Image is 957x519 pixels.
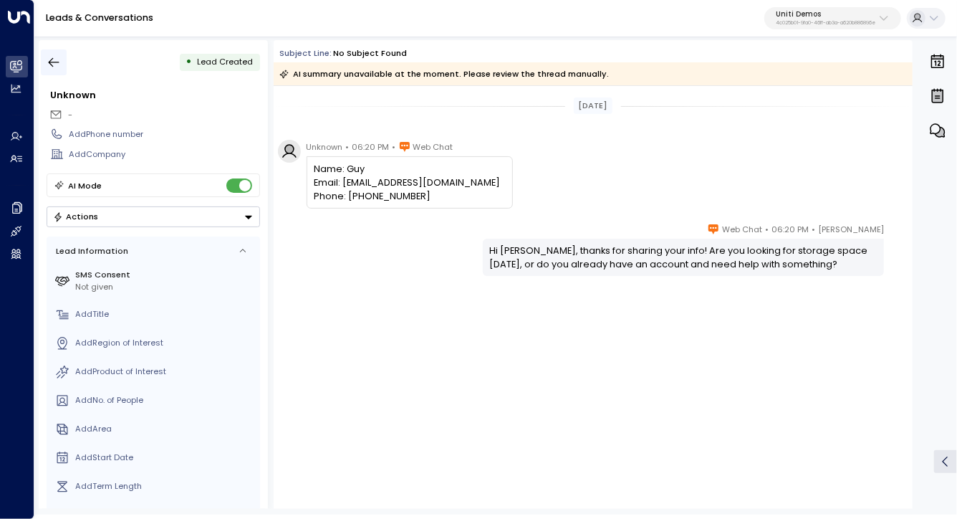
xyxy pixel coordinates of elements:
[50,88,259,102] div: Unknown
[279,47,332,59] span: Subject Line:
[346,140,350,154] span: •
[75,394,255,406] div: AddNo. of People
[75,423,255,435] div: AddArea
[69,128,259,141] div: AddPhone number
[490,244,877,271] div: Hi [PERSON_NAME], thanks for sharing your info! Are you looking for storage space [DATE], or do y...
[47,206,260,227] button: Actions
[307,140,343,154] span: Unknown
[352,140,390,154] span: 06:20 PM
[818,222,884,237] span: [PERSON_NAME]
[75,281,255,293] div: Not given
[69,148,259,161] div: AddCompany
[75,308,255,320] div: AddTitle
[764,7,901,30] button: Uniti Demos4c025b01-9fa0-46ff-ab3a-a620b886896e
[393,140,396,154] span: •
[186,52,192,72] div: •
[765,222,769,237] span: •
[574,97,612,114] div: [DATE]
[75,337,255,349] div: AddRegion of Interest
[771,222,809,237] span: 06:20 PM
[279,67,609,81] div: AI summary unavailable at the moment. Please review the thread manually.
[776,20,875,26] p: 4c025b01-9fa0-46ff-ab3a-a620b886896e
[890,222,913,245] img: 110_headshot.jpg
[68,109,72,120] span: -
[46,11,153,24] a: Leads & Conversations
[75,366,255,378] div: AddProduct of Interest
[75,452,255,464] div: AddStart Date
[68,178,102,193] div: AI Mode
[75,480,255,492] div: AddTerm Length
[47,206,260,227] div: Button group with a nested menu
[722,222,762,237] span: Web Chat
[53,211,98,222] div: Actions
[413,140,453,154] span: Web Chat
[812,222,815,237] span: •
[333,47,407,59] div: No subject found
[197,56,253,67] span: Lead Created
[314,162,505,204] div: Name: Guy Email: [EMAIL_ADDRESS][DOMAIN_NAME] Phone: [PHONE_NUMBER]
[776,10,875,19] p: Uniti Demos
[52,245,128,257] div: Lead Information
[75,269,255,281] label: SMS Consent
